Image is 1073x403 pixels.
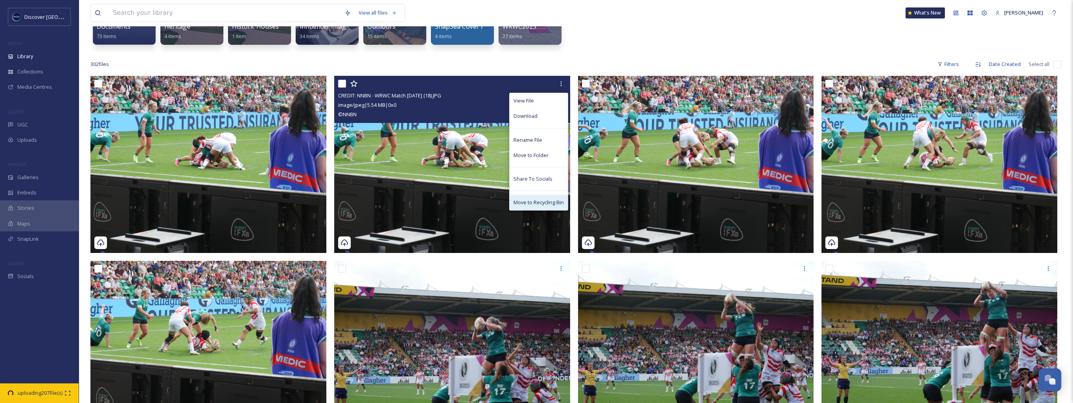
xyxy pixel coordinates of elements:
[90,76,326,253] img: CREDIT: NNBN - WRWC Match 24 Aug 2025 (19).JPG
[578,76,814,253] img: CREDIT: NNBN - WRWC Match 24 Aug 2025 (17).JPG
[933,57,963,72] div: Filters
[435,33,452,40] span: 4 items
[232,22,279,31] span: Historic Houses
[1029,60,1049,68] span: Select all
[513,199,564,206] span: Move to Recycling Bin
[334,76,570,253] img: CREDIT: NNBN - WRWC Match 24 Aug 2025 (18).JPG
[17,189,37,196] span: Embeds
[8,161,26,167] span: WIDGETS
[232,33,246,40] span: 1 item
[17,273,34,280] span: Socials
[17,53,33,60] span: Library
[513,136,542,144] span: Rename File
[17,174,39,181] span: Galleries
[17,235,39,243] span: SnapLink
[8,109,25,115] span: COLLECT
[338,92,441,99] span: CREDIT: NNBN - WRWC Match [DATE] (18).JPG
[1004,9,1043,16] span: [PERSON_NAME]
[90,60,109,68] span: 302 file s
[513,175,552,183] span: Share To Socials
[502,33,522,40] span: 27 items
[435,22,497,31] span: SnapSea Cover Icons
[300,22,387,31] span: Influencer Images and Videos
[17,136,37,144] span: Uploads
[355,5,401,20] a: View all files
[17,68,43,75] span: Collections
[17,83,52,91] span: Media Centres
[821,76,1057,253] img: CREDIT: NNBN - WRWC Match 24 Aug 2025 (16).JPG
[17,204,34,212] span: Stories
[513,112,537,120] span: Download
[13,13,20,21] img: Untitled%20design%20%282%29.png
[15,389,64,397] span: uploading 207 file(s)
[97,33,116,40] span: 73 items
[8,40,22,46] span: MEDIA
[164,33,181,40] span: 4 items
[991,5,1047,20] a: [PERSON_NAME]
[338,101,396,108] span: image/jpeg | 5.54 MB | 0 x 0
[1038,368,1061,391] button: Open Chat
[97,22,131,31] span: Documents
[164,22,190,31] span: Heritage
[300,33,319,40] span: 34 items
[24,13,96,20] span: Discover [GEOGRAPHIC_DATA]
[513,152,548,159] span: Move to Folder
[367,22,396,31] span: Outdoors
[109,4,340,22] input: Search your library
[17,121,28,128] span: UGC
[513,97,534,104] span: View File
[8,260,24,266] span: SOCIALS
[985,57,1025,72] div: Date Created
[367,33,387,40] span: 15 items
[906,7,945,18] a: What's New
[502,22,536,31] span: WRWC2025
[17,220,30,227] span: Maps
[338,111,357,118] span: © NNBN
